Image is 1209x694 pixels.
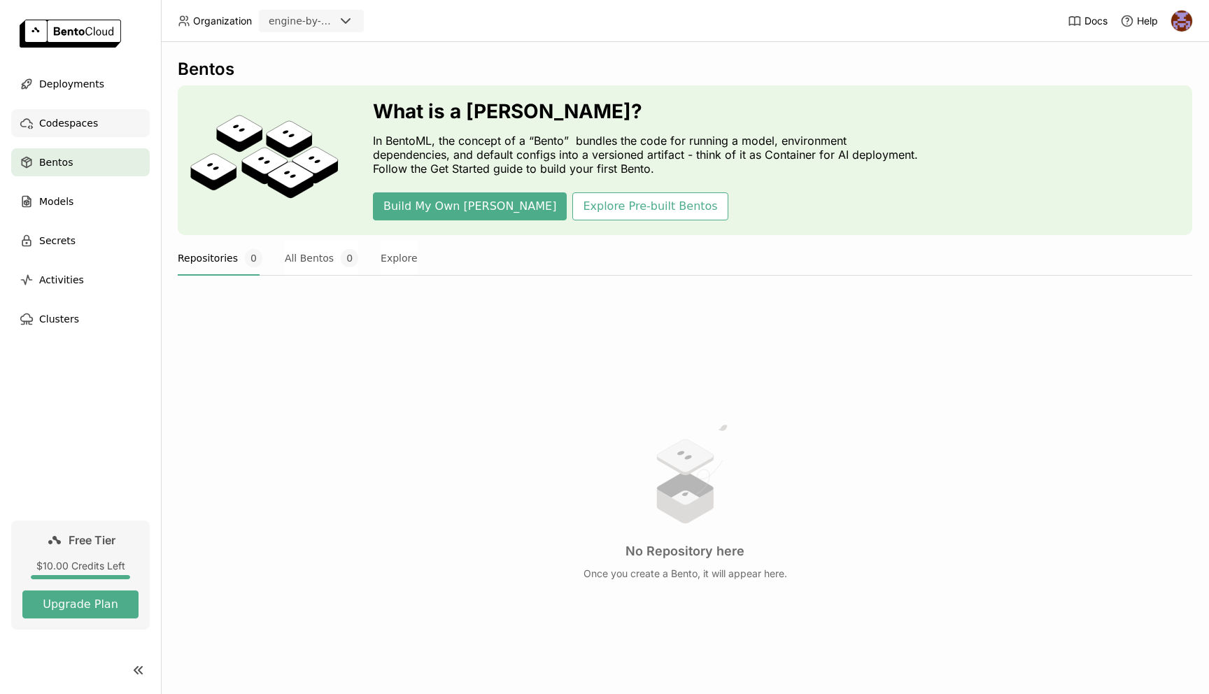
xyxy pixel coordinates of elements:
[1171,10,1192,31] img: Martin Fejka
[178,241,262,276] button: Repositories
[285,241,358,276] button: All Bentos
[584,567,787,580] p: Once you create a Bento, it will appear here.
[245,249,262,267] span: 0
[69,533,115,547] span: Free Tier
[632,421,737,527] img: no results
[193,15,252,27] span: Organization
[1084,15,1108,27] span: Docs
[11,266,150,294] a: Activities
[11,148,150,176] a: Bentos
[269,14,334,28] div: engine-by-moneylion
[373,134,926,176] p: In BentoML, the concept of a “Bento” bundles the code for running a model, environment dependenci...
[1068,14,1108,28] a: Docs
[336,15,337,29] input: Selected engine-by-moneylion.
[11,109,150,137] a: Codespaces
[20,20,121,48] img: logo
[11,187,150,215] a: Models
[1120,14,1158,28] div: Help
[1137,15,1158,27] span: Help
[39,154,73,171] span: Bentos
[22,560,139,572] div: $10.00 Credits Left
[178,59,1192,80] div: Bentos
[39,271,84,288] span: Activities
[39,311,79,327] span: Clusters
[22,590,139,618] button: Upgrade Plan
[381,241,418,276] button: Explore
[189,114,339,206] img: cover onboarding
[39,193,73,210] span: Models
[39,232,76,249] span: Secrets
[39,115,98,132] span: Codespaces
[373,100,926,122] h3: What is a [PERSON_NAME]?
[373,192,567,220] button: Build My Own [PERSON_NAME]
[11,227,150,255] a: Secrets
[11,70,150,98] a: Deployments
[572,192,728,220] button: Explore Pre-built Bentos
[39,76,104,92] span: Deployments
[11,305,150,333] a: Clusters
[341,249,358,267] span: 0
[11,520,150,630] a: Free Tier$10.00 Credits LeftUpgrade Plan
[625,544,744,559] h3: No Repository here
